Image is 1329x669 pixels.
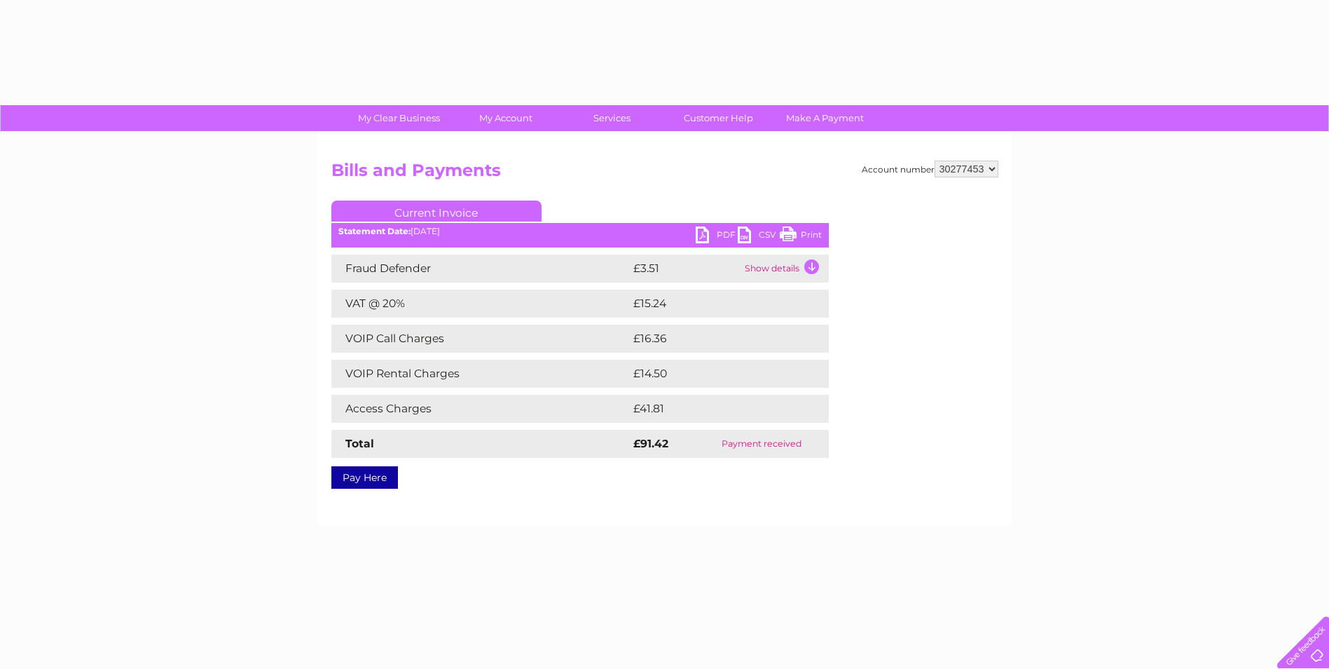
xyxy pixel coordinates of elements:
td: £3.51 [630,255,741,283]
td: £15.24 [630,290,799,318]
td: Show details [741,255,829,283]
h2: Bills and Payments [331,161,998,187]
strong: Total [345,437,374,450]
td: Payment received [694,430,828,458]
td: VOIP Rental Charges [331,360,630,388]
div: Account number [862,161,998,177]
td: £14.50 [630,360,799,388]
div: [DATE] [331,227,829,236]
a: PDF [696,227,738,247]
a: My Account [448,105,563,131]
td: VAT @ 20% [331,290,630,318]
strong: £91.42 [633,437,668,450]
a: Print [780,227,822,247]
a: Services [554,105,670,131]
a: My Clear Business [341,105,457,131]
a: Customer Help [661,105,776,131]
b: Statement Date: [338,226,411,236]
a: Pay Here [331,466,398,489]
td: Fraud Defender [331,255,630,283]
a: Current Invoice [331,201,542,222]
td: £41.81 [630,395,798,423]
a: CSV [738,227,780,247]
td: Access Charges [331,395,630,423]
td: £16.36 [630,325,799,353]
a: Make A Payment [767,105,883,131]
td: VOIP Call Charges [331,325,630,353]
